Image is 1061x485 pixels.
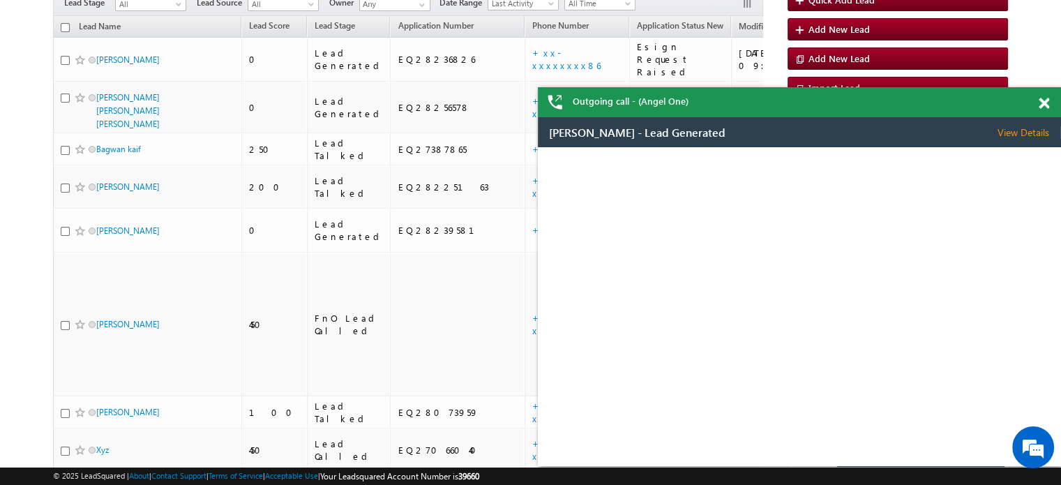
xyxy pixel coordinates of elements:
[315,400,384,425] div: Lead Talked
[320,471,479,482] span: Your Leadsquared Account Number is
[398,20,473,31] span: Application Number
[532,143,622,155] a: +xx-xxxxxxxx64
[630,18,730,36] a: Application Status New
[61,23,70,32] input: Check all records
[229,7,262,40] div: Minimize live chat window
[265,471,318,480] a: Acceptable Use
[532,95,607,119] a: +xx-xxxxxxxx05
[532,400,612,424] a: +xx-xxxxxxxx02
[249,143,301,156] div: 250
[96,445,109,455] a: Xyz
[96,92,160,129] a: [PERSON_NAME] [PERSON_NAME] [PERSON_NAME]
[11,9,188,22] span: [PERSON_NAME] - Lead Generated
[398,224,518,237] div: EQ28239581
[532,174,603,199] a: +xx-xxxxxxxx32
[739,21,785,31] span: Modified On
[525,18,596,36] a: Phone Number
[209,471,263,480] a: Terms of Service
[808,82,860,94] span: Import Lead
[96,181,160,192] a: [PERSON_NAME]
[398,101,518,114] div: EQ28256578
[308,18,362,36] a: Lead Stage
[637,40,725,78] div: Esign Request Raised
[249,20,289,31] span: Lead Score
[398,181,518,193] div: EQ28225163
[315,47,384,72] div: Lead Generated
[398,444,518,456] div: EQ27066040
[315,174,384,200] div: Lead Talked
[532,20,589,31] span: Phone Number
[242,18,296,36] a: Lead Score
[458,471,479,482] span: 39660
[249,318,301,331] div: 450
[249,181,301,193] div: 200
[151,471,206,480] a: Contact Support
[53,470,479,483] span: © 2025 LeadSquared | | | | |
[18,129,255,368] textarea: Type your message and hit 'Enter'
[391,18,480,36] a: Application Number
[315,20,355,31] span: Lead Stage
[739,47,832,72] div: [DATE] 09:22 AM
[808,52,870,64] span: Add New Lead
[96,54,160,65] a: [PERSON_NAME]
[249,406,301,419] div: 100
[315,438,384,463] div: Lead Called
[808,23,870,35] span: Add New Lead
[637,20,723,31] span: Application Status New
[96,407,160,417] a: [PERSON_NAME]
[398,406,518,419] div: EQ28073959
[460,9,523,22] span: View Details
[315,137,384,162] div: Lead Talked
[24,73,59,91] img: d_60004797649_company_0_60004797649
[249,444,301,456] div: 450
[315,312,384,337] div: FnO Lead Called
[573,95,688,107] span: Outgoing call - (Angel One)
[398,143,518,156] div: EQ27387865
[190,380,253,398] em: Start Chat
[315,95,384,120] div: Lead Generated
[398,53,518,66] div: EQ28236826
[249,53,301,66] div: 0
[532,47,601,71] a: +xx-xxxxxxxx86
[249,224,301,237] div: 0
[73,73,234,91] div: Chat with us now
[315,218,384,243] div: Lead Generated
[532,312,608,336] a: +xx-xxxxxxxx70
[96,225,160,236] a: [PERSON_NAME]
[732,18,806,36] a: Modified On (sorted descending)
[249,101,301,114] div: 0
[532,438,615,462] a: +xx-xxxxxxxx15
[96,319,160,329] a: [PERSON_NAME]
[96,144,141,154] a: Bagwan kaif
[72,19,128,37] a: Lead Name
[129,471,149,480] a: About
[532,224,622,236] a: +xx-xxxxxxxx64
